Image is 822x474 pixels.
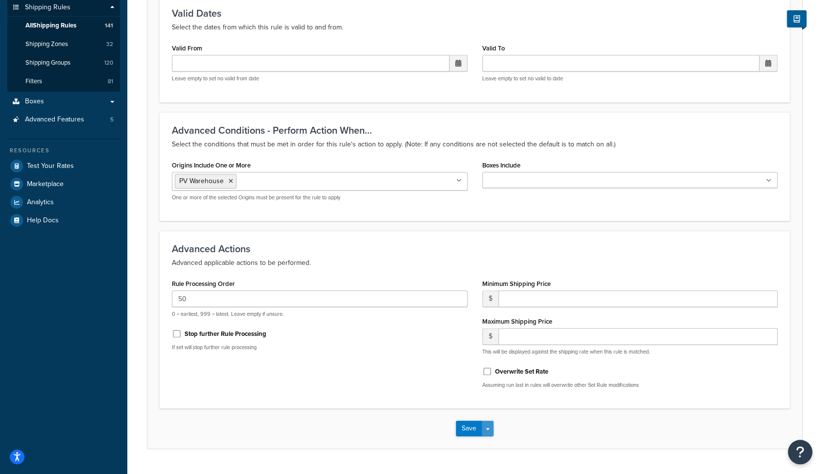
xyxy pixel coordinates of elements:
[172,257,777,269] p: Advanced applicable actions to be performed.
[27,162,74,170] span: Test Your Rates
[108,77,113,86] span: 81
[482,328,498,345] span: $
[788,440,812,464] button: Open Resource Center
[7,157,120,175] a: Test Your Rates
[482,280,551,287] label: Minimum Shipping Price
[110,116,114,124] span: 5
[7,175,120,193] a: Marketplace
[172,22,777,33] p: Select the dates from which this rule is valid to and from.
[25,3,70,12] span: Shipping Rules
[25,40,68,48] span: Shipping Zones
[172,75,468,82] p: Leave empty to set no valid from date
[27,198,54,207] span: Analytics
[7,146,120,155] div: Resources
[482,290,498,307] span: $
[482,318,552,325] label: Maximum Shipping Price
[7,93,120,111] a: Boxes
[179,176,224,186] span: PV Warehouse
[7,54,120,72] a: Shipping Groups120
[482,348,778,355] p: This will be displayed against the shipping rate when this rule is matched.
[172,310,468,318] p: 0 = earliest, 999 = latest. Leave empty if unsure.
[7,212,120,229] a: Help Docs
[27,216,59,225] span: Help Docs
[7,72,120,91] a: Filters81
[7,54,120,72] li: Shipping Groups
[172,243,777,254] h3: Advanced Actions
[185,330,266,338] label: Stop further Rule Processing
[7,17,120,35] a: AllShipping Rules141
[25,22,76,30] span: All Shipping Rules
[482,162,520,169] label: Boxes Include
[787,10,806,27] button: Show Help Docs
[25,97,44,106] span: Boxes
[7,35,120,53] li: Shipping Zones
[27,180,64,189] span: Marketplace
[104,59,113,67] span: 120
[482,381,778,389] p: Assuming run last in rules will overwrite other Set Rule modifications
[7,193,120,211] a: Analytics
[172,8,777,19] h3: Valid Dates
[25,59,70,67] span: Shipping Groups
[172,45,202,52] label: Valid From
[172,125,777,136] h3: Advanced Conditions - Perform Action When...
[7,111,120,129] a: Advanced Features5
[495,367,548,376] label: Overwrite Set Rate
[172,139,777,150] p: Select the conditions that must be met in order for this rule's action to apply. (Note: If any co...
[105,22,113,30] span: 141
[7,111,120,129] li: Advanced Features
[456,421,482,436] button: Save
[482,75,778,82] p: Leave empty to set no valid to date
[172,344,468,351] p: If set will stop further rule processing
[106,40,113,48] span: 32
[172,162,251,169] label: Origins Include One or More
[7,35,120,53] a: Shipping Zones32
[25,77,42,86] span: Filters
[7,72,120,91] li: Filters
[172,194,468,201] p: One or more of the selected Origins must be present for the rule to apply
[482,45,505,52] label: Valid To
[25,116,84,124] span: Advanced Features
[172,280,235,287] label: Rule Processing Order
